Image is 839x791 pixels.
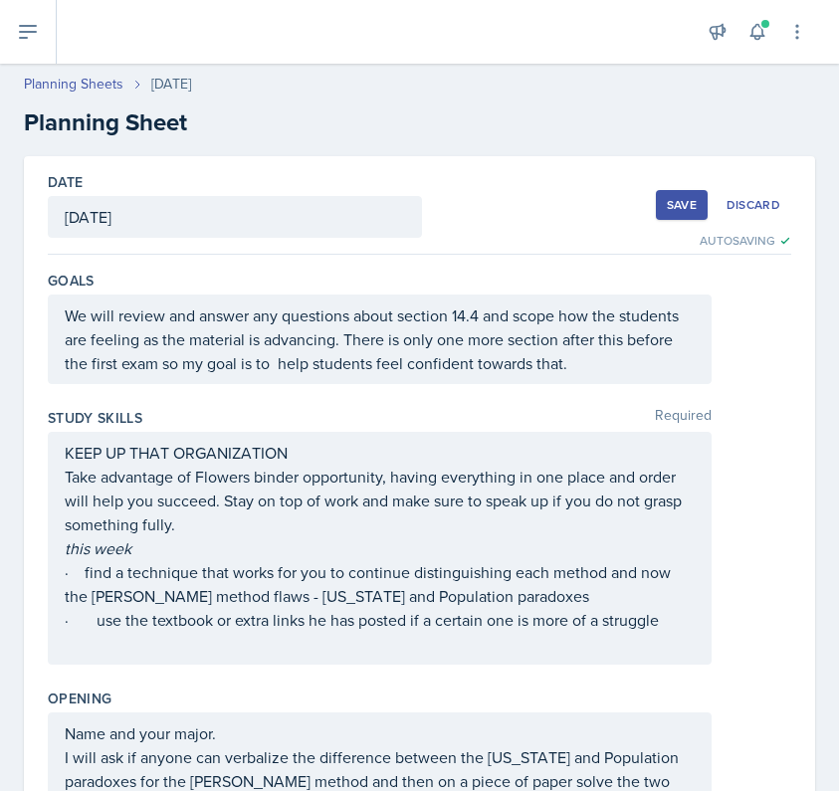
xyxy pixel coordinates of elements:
[65,303,695,375] p: We will review and answer any questions about section 14.4 and scope how the students are feeling...
[656,190,708,220] button: Save
[65,465,695,536] p: Take advantage of Flowers binder opportunity, having everything in one place and order will help ...
[727,197,780,213] div: Discard
[48,689,111,708] label: Opening
[65,537,131,559] em: this week
[667,197,697,213] div: Save
[65,608,695,632] p: · use the textbook or extra links he has posted if a certain one is more of a struggle
[65,560,695,608] p: · find a technique that works for you to continue distinguishing each method and now the [PERSON_...
[716,190,791,220] button: Discard
[48,271,95,291] label: Goals
[65,721,695,745] p: Name and your major.
[24,104,815,140] h2: Planning Sheet
[48,408,142,428] label: Study Skills
[65,441,695,465] p: KEEP UP THAT ORGANIZATION
[655,408,712,428] span: Required
[24,74,123,95] a: Planning Sheets
[48,172,83,192] label: Date
[151,74,191,95] div: [DATE]
[700,232,791,250] div: Autosaving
